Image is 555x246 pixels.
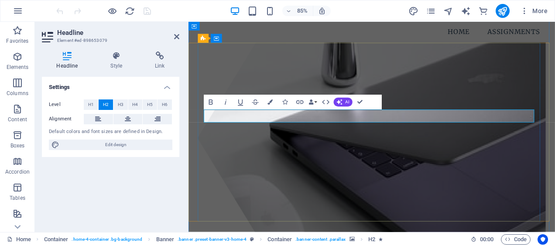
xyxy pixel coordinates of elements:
[233,95,247,109] button: Underline (Ctrl+U)
[96,51,140,70] h4: Style
[57,37,162,44] h3: Element #ed-898653079
[7,90,28,97] p: Columns
[7,221,28,228] p: Features
[353,95,367,109] button: Confirm (Ctrl+⏎)
[7,64,29,71] p: Elements
[379,237,383,242] i: Element contains an animation
[517,4,551,18] button: More
[147,99,153,110] span: H5
[267,234,292,245] span: Click to select. Double-click to edit
[319,95,332,109] button: HTML
[308,95,318,109] button: Data Bindings
[140,51,179,70] h4: Link
[5,168,30,175] p: Accordion
[49,128,172,136] div: Default colors and font sizes are defined in Design.
[497,6,507,16] i: Publish
[72,234,142,245] span: . home-4-container .bg-background
[219,95,233,109] button: Italic (Ctrl+I)
[204,95,218,109] button: Bold (Ctrl+B)
[520,7,548,15] span: More
[103,99,109,110] span: H2
[128,99,143,110] button: H4
[156,234,175,245] span: Click to select. Double-click to edit
[278,95,292,109] button: Icons
[124,6,135,16] button: reload
[333,98,352,106] button: AI
[44,234,383,245] nav: breadcrumb
[178,234,247,245] span: . banner .preset-banner-v3-home-4
[426,6,436,16] i: Pages (Ctrl+Alt+S)
[368,234,375,245] span: Click to select. Double-click to edit
[158,99,172,110] button: H6
[10,195,25,202] p: Tables
[505,234,527,245] span: Code
[478,6,489,16] button: commerce
[49,99,84,110] label: Level
[10,142,25,149] p: Boxes
[6,38,28,44] p: Favorites
[42,51,96,70] h4: Headline
[486,236,487,243] span: :
[44,234,69,245] span: Click to select. Double-click to edit
[349,237,355,242] i: This element contains a background
[143,99,157,110] button: H5
[478,6,488,16] i: Commerce
[345,100,349,104] span: AI
[408,6,418,16] i: Design (Ctrl+Alt+Y)
[113,99,128,110] button: H3
[42,77,179,92] h4: Settings
[471,234,494,245] h6: Session time
[318,7,326,15] i: On resize automatically adjust zoom level to fit chosen device.
[8,116,27,123] p: Content
[49,140,172,150] button: Edit design
[443,6,454,16] button: navigator
[480,234,493,245] span: 00 00
[162,99,168,110] span: H6
[263,95,277,109] button: Colors
[88,99,94,110] span: H1
[443,6,453,16] i: Navigator
[99,99,113,110] button: H2
[426,6,436,16] button: pages
[132,99,138,110] span: H4
[107,6,117,16] button: Click here to leave preview mode and continue editing
[501,234,531,245] button: Code
[118,99,123,110] span: H3
[7,234,31,245] a: Click to cancel selection. Double-click to open Pages
[125,6,135,16] i: Reload page
[62,140,170,150] span: Edit design
[49,114,84,124] label: Alignment
[293,95,307,109] button: Link
[461,6,471,16] i: AI Writer
[408,6,419,16] button: design
[250,237,254,242] i: This element is a customizable preset
[57,29,179,37] h2: Headline
[295,6,309,16] h6: 85%
[282,6,313,16] button: 85%
[295,234,346,245] span: . banner-content .parallax
[538,234,548,245] button: Usercentrics
[496,4,510,18] button: publish
[84,99,98,110] button: H1
[461,6,471,16] button: text_generator
[248,95,262,109] button: Strikethrough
